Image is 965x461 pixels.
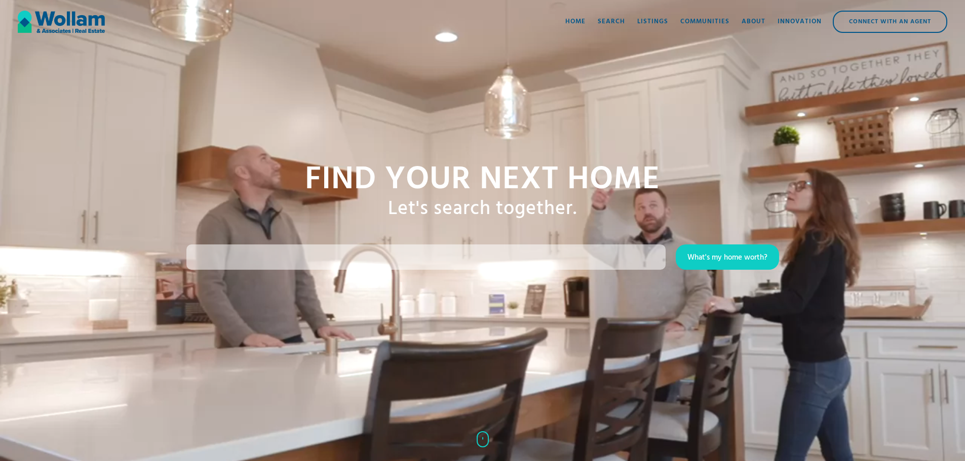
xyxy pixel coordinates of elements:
h1: Find your NExt home [305,162,660,198]
a: Home [559,7,592,37]
div: Listings [637,17,668,27]
div: Connect with an Agent [834,12,946,32]
a: Innovation [771,7,828,37]
div: About [742,17,765,27]
a: Connect with an Agent [833,11,947,33]
div: Home [565,17,586,27]
a: About [736,7,771,37]
a: Communities [674,7,736,37]
div: Innovation [778,17,822,27]
h1: Let's search together. [388,198,577,221]
div: Search [598,17,625,27]
a: home [18,7,105,37]
a: What's my home worth? [676,244,779,270]
a: Listings [631,7,674,37]
div: Communities [680,17,729,27]
a: Search [592,7,631,37]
